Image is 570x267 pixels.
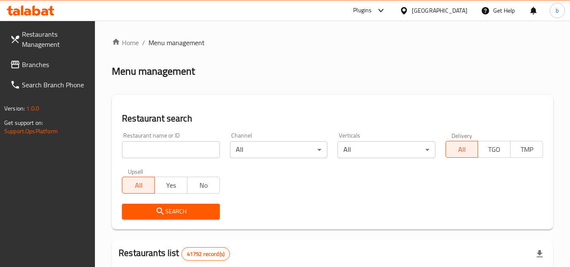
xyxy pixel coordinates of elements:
[230,141,327,158] div: All
[182,250,230,258] span: 41792 record(s)
[451,132,473,138] label: Delivery
[514,143,540,156] span: TMP
[353,5,372,16] div: Plugins
[122,204,219,219] button: Search
[154,177,187,194] button: Yes
[119,247,230,261] h2: Restaurants list
[3,75,95,95] a: Search Branch Phone
[112,65,195,78] h2: Menu management
[338,141,435,158] div: All
[412,6,467,15] div: [GEOGRAPHIC_DATA]
[128,168,143,174] label: Upsell
[449,143,475,156] span: All
[22,59,89,70] span: Branches
[181,247,230,261] div: Total records count
[158,179,184,191] span: Yes
[4,126,58,137] a: Support.OpsPlatform
[126,179,151,191] span: All
[478,141,511,158] button: TGO
[191,179,216,191] span: No
[4,103,25,114] span: Version:
[510,141,543,158] button: TMP
[446,141,478,158] button: All
[3,54,95,75] a: Branches
[22,29,89,49] span: Restaurants Management
[122,141,219,158] input: Search for restaurant name or ID..
[122,112,543,125] h2: Restaurant search
[4,117,43,128] span: Get support on:
[187,177,220,194] button: No
[112,38,139,48] a: Home
[481,143,507,156] span: TGO
[142,38,145,48] li: /
[556,6,559,15] span: b
[3,24,95,54] a: Restaurants Management
[26,103,39,114] span: 1.0.0
[129,206,213,217] span: Search
[149,38,205,48] span: Menu management
[22,80,89,90] span: Search Branch Phone
[122,177,155,194] button: All
[112,38,553,48] nav: breadcrumb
